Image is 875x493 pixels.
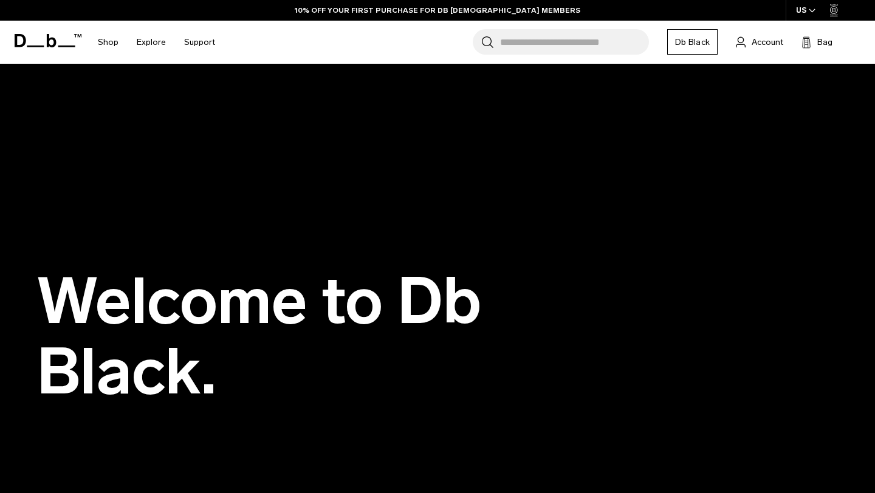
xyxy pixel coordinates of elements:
nav: Main Navigation [89,21,224,64]
span: Bag [817,36,832,49]
h1: Welcome to Db Black. [36,267,583,407]
a: 10% OFF YOUR FIRST PURCHASE FOR DB [DEMOGRAPHIC_DATA] MEMBERS [295,5,580,16]
a: Shop [98,21,118,64]
a: Account [736,35,783,49]
a: Support [184,21,215,64]
span: Account [752,36,783,49]
a: Explore [137,21,166,64]
button: Bag [801,35,832,49]
a: Db Black [667,29,718,55]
